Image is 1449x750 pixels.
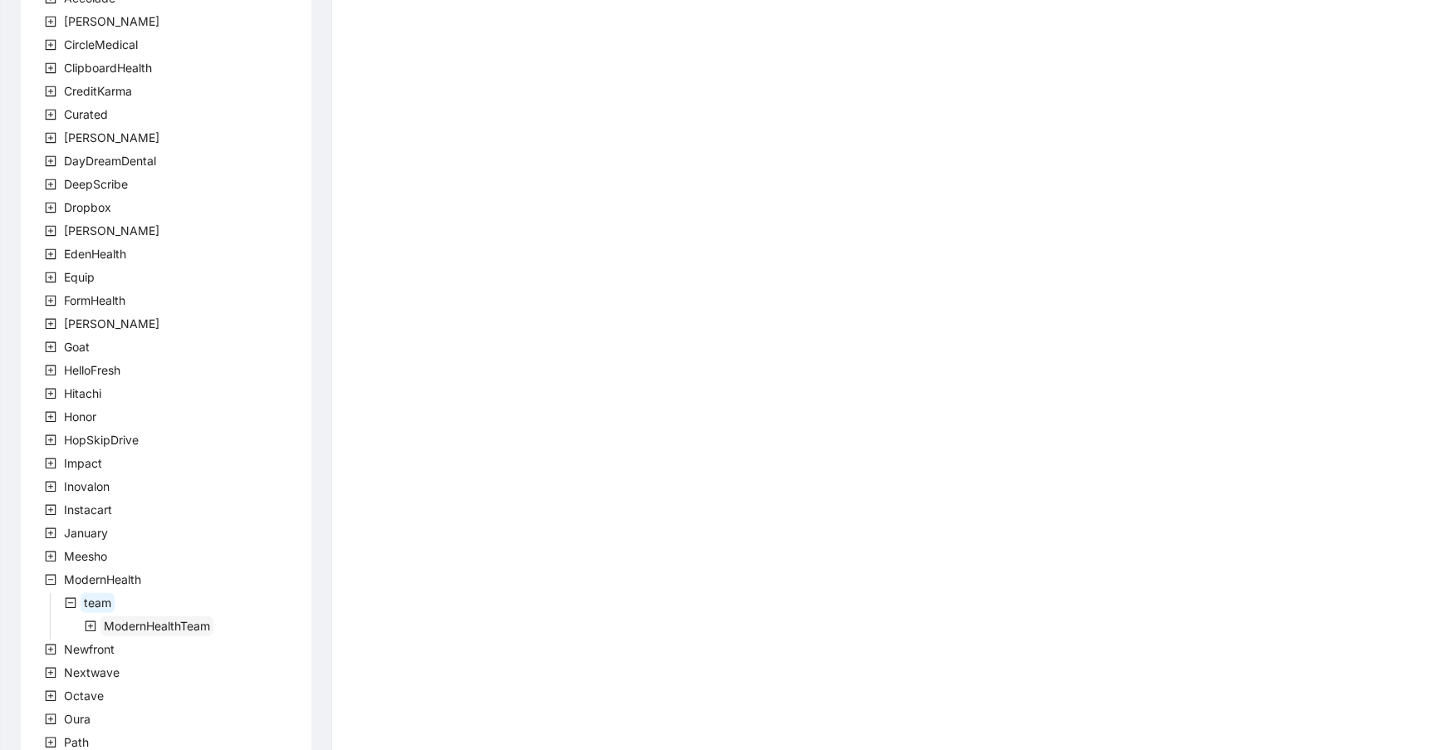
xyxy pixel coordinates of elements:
span: Meesho [61,547,110,566]
span: Earnest [61,221,163,241]
span: ModernHealthTeam [104,619,210,633]
span: Hitachi [64,386,101,400]
span: Octave [61,686,107,706]
span: Newfront [61,640,118,659]
span: plus-square [45,388,56,400]
span: Darby [61,128,163,148]
span: HelloFresh [61,360,124,380]
span: plus-square [85,620,96,632]
span: Impact [64,456,102,470]
span: plus-square [45,62,56,74]
span: plus-square [45,713,56,725]
span: CircleMedical [61,35,141,55]
span: plus-square [45,527,56,539]
span: Inovalon [61,477,113,497]
span: team [84,596,111,610]
span: plus-square [45,341,56,353]
span: plus-square [45,411,56,423]
span: plus-square [45,295,56,306]
span: Goat [64,340,90,354]
span: DeepScribe [61,174,131,194]
span: HopSkipDrive [61,430,142,450]
span: Honor [61,407,100,427]
span: Goat [61,337,93,357]
span: ModernHealth [64,572,141,586]
span: Nextwave [61,663,123,683]
span: CircleMedical [64,37,138,51]
span: plus-square [45,737,56,748]
span: minus-square [45,574,56,586]
span: plus-square [45,504,56,516]
span: Equip [61,267,98,287]
span: plus-square [45,39,56,51]
span: Dropbox [61,198,115,218]
span: plus-square [45,481,56,493]
span: [PERSON_NAME] [64,316,159,331]
span: plus-square [45,179,56,190]
span: Hitachi [61,384,105,404]
span: plus-square [45,318,56,330]
span: HopSkipDrive [64,433,139,447]
span: Equip [64,270,95,284]
span: plus-square [45,434,56,446]
span: plus-square [45,690,56,702]
span: Curated [61,105,111,125]
span: Instacart [64,502,112,517]
span: plus-square [45,202,56,213]
span: ClipboardHealth [64,61,152,75]
span: Inovalon [64,479,110,493]
span: plus-square [45,248,56,260]
span: EdenHealth [61,244,130,264]
span: [PERSON_NAME] [64,14,159,28]
span: Garner [61,314,163,334]
span: [PERSON_NAME] [64,130,159,145]
span: HelloFresh [64,363,120,377]
span: team [81,593,115,613]
span: Alma [61,12,163,32]
span: [PERSON_NAME] [64,223,159,238]
span: Honor [64,409,96,424]
span: Impact [61,453,105,473]
span: Meesho [64,549,107,563]
span: plus-square [45,132,56,144]
span: Path [64,735,89,749]
span: DayDreamDental [64,154,156,168]
span: DeepScribe [64,177,128,191]
span: ModernHealthTeam [100,616,213,636]
span: plus-square [45,667,56,679]
span: plus-square [45,16,56,27]
span: Instacart [61,500,115,520]
span: EdenHealth [64,247,126,261]
span: plus-square [45,225,56,237]
span: ClipboardHealth [61,58,155,78]
span: ModernHealth [61,570,144,590]
span: FormHealth [61,291,129,311]
span: DayDreamDental [61,151,159,171]
span: plus-square [45,109,56,120]
span: plus-square [45,365,56,376]
span: Oura [64,712,91,726]
span: plus-square [45,86,56,97]
span: January [61,523,111,543]
span: CreditKarma [61,81,135,101]
span: plus-square [45,551,56,562]
span: CreditKarma [64,84,132,98]
span: Newfront [64,642,115,656]
span: Nextwave [64,665,120,679]
span: Curated [64,107,108,121]
span: January [64,526,108,540]
span: Oura [61,709,94,729]
span: FormHealth [64,293,125,307]
span: plus-square [45,644,56,655]
span: Octave [64,689,104,703]
span: Dropbox [64,200,111,214]
span: plus-square [45,155,56,167]
span: plus-square [45,458,56,469]
span: minus-square [65,597,76,609]
span: plus-square [45,272,56,283]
